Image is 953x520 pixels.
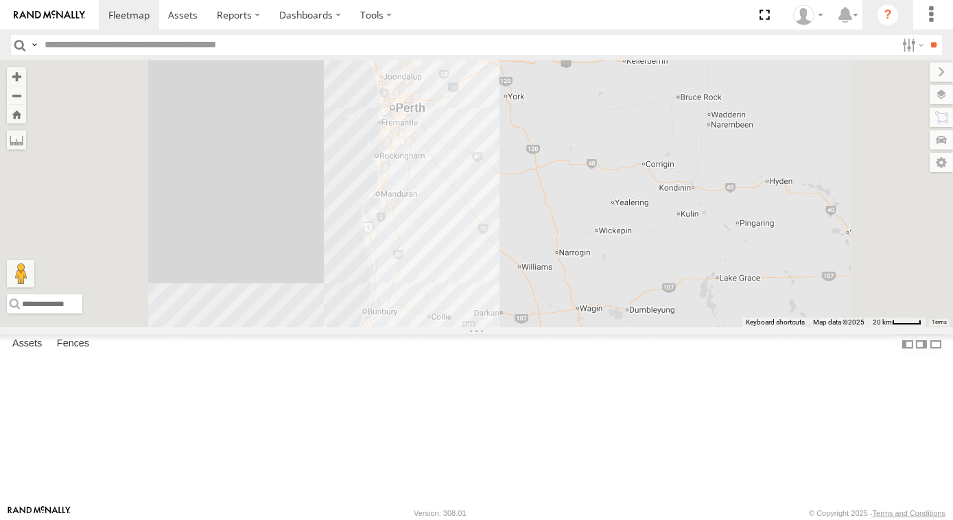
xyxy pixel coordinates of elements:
[788,5,828,25] div: Jaydon Walker
[746,318,805,327] button: Keyboard shortcuts
[897,35,926,55] label: Search Filter Options
[873,509,945,517] a: Terms and Conditions
[50,335,96,354] label: Fences
[7,105,26,123] button: Zoom Home
[873,318,892,326] span: 20 km
[5,335,49,354] label: Assets
[901,334,915,354] label: Dock Summary Table to the Left
[7,260,34,287] button: Drag Pegman onto the map to open Street View
[414,509,466,517] div: Version: 308.01
[813,318,864,326] span: Map data ©2025
[932,319,947,324] a: Terms (opens in new tab)
[29,35,40,55] label: Search Query
[877,4,899,26] i: ?
[14,10,85,20] img: rand-logo.svg
[929,334,943,354] label: Hide Summary Table
[915,334,928,354] label: Dock Summary Table to the Right
[869,318,926,327] button: Map Scale: 20 km per 39 pixels
[930,153,953,172] label: Map Settings
[7,67,26,86] button: Zoom in
[7,130,26,150] label: Measure
[809,509,945,517] div: © Copyright 2025 -
[8,506,71,520] a: Visit our Website
[7,86,26,105] button: Zoom out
